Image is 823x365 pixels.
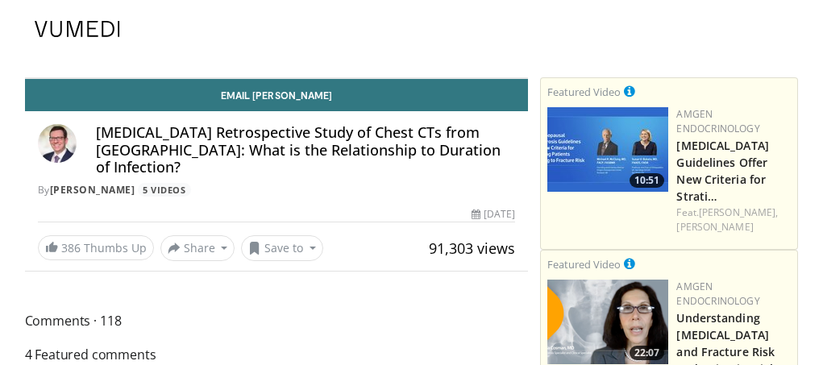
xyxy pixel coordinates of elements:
a: 10:51 [547,107,668,192]
div: [DATE] [472,207,515,222]
a: This is paid for by Amgen Endocrinology [624,255,635,272]
span: 22:07 [630,346,664,360]
a: [MEDICAL_DATA] Guidelines Offer New Criteria for Strati… [676,138,768,204]
h4: [MEDICAL_DATA] Retrospective Study of Chest CTs from [GEOGRAPHIC_DATA]: What is the Relationship ... [96,124,516,176]
a: [PERSON_NAME], [699,205,778,219]
button: Save to [241,235,323,261]
span: 10:51 [630,173,664,188]
button: Share [160,235,235,261]
h3: Postmenopausal Osteoporosis Guidelines Offer New Criteria for Stratifying Patients According to F... [676,136,791,204]
span: 386 [61,240,81,255]
img: 7b525459-078d-43af-84f9-5c25155c8fbb.png.150x105_q85_crop-smart_upscale.jpg [547,107,668,192]
div: Feat. [676,205,791,234]
span: Comments 118 [25,310,529,331]
a: 5 Videos [138,183,191,197]
small: Featured Video [547,257,621,272]
a: Amgen Endocrinology [676,107,759,135]
img: Avatar [38,124,77,163]
span: 91,303 views [429,238,515,258]
a: Amgen Endocrinology [676,280,759,308]
a: [PERSON_NAME] [676,220,753,234]
a: 386 Thumbs Up [38,235,154,260]
img: c9a25db3-4db0-49e1-a46f-17b5c91d58a1.png.150x105_q85_crop-smart_upscale.png [547,280,668,364]
div: By [38,183,516,197]
img: VuMedi Logo [35,21,120,37]
span: 4 Featured comments [25,344,529,365]
small: Featured Video [547,85,621,99]
a: 22:07 [547,280,668,364]
a: Email [PERSON_NAME] [25,79,529,111]
a: [PERSON_NAME] [50,183,135,197]
a: This is paid for by Amgen Endocrinology [624,82,635,100]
